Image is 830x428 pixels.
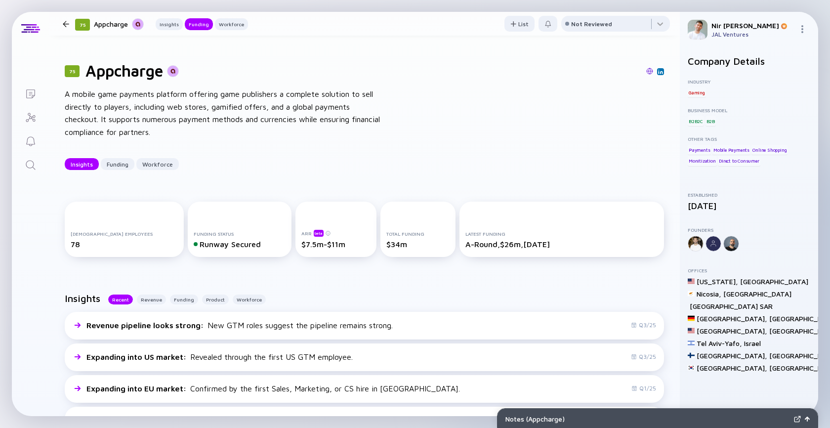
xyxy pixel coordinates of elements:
[794,416,801,423] img: Expand Notes
[170,295,198,304] button: Funding
[718,156,760,166] div: Direct to Consumer
[136,158,179,170] button: Workforce
[688,87,706,97] div: Gaming
[571,20,612,28] div: Not Reviewed
[705,116,716,126] div: B2B
[798,25,806,33] img: Menu
[386,240,450,249] div: $34m
[688,145,711,155] div: Payments
[697,364,767,372] div: [GEOGRAPHIC_DATA] ,
[75,19,90,31] div: 75
[504,16,535,32] button: List
[86,416,387,425] div: The company’s scale and structure fit B-Round expectations.
[697,277,738,286] div: [US_STATE] ,
[136,157,179,172] div: Workforce
[156,19,183,29] div: Insights
[86,384,188,393] span: Expanding into EU market :
[386,231,450,237] div: Total Funding
[12,128,49,152] a: Reminders
[697,327,767,335] div: [GEOGRAPHIC_DATA] ,
[301,240,371,249] div: $7.5m-$11m
[202,295,229,304] button: Product
[465,240,659,249] div: A-Round, $26m, [DATE]
[688,156,717,166] div: Monitization
[805,417,810,422] img: Open Notes
[108,295,133,304] button: Recent
[631,321,656,329] div: Q3/25
[65,65,80,77] div: 75
[711,31,794,38] div: JAL Ventures
[688,327,695,334] img: United States Flag
[690,302,773,310] div: [GEOGRAPHIC_DATA] SAR
[688,79,810,85] div: Industry
[94,18,144,30] div: Appcharge
[712,145,750,155] div: Mobile Payments
[65,157,99,172] div: Insights
[688,136,810,142] div: Other Tags
[688,364,695,371] img: South Korea Flag
[723,290,791,298] div: [GEOGRAPHIC_DATA]
[688,107,810,113] div: Business Model
[65,158,99,170] button: Insights
[86,384,460,393] div: Confirmed by the first Sales, Marketing, or CS hire in [GEOGRAPHIC_DATA].
[12,152,49,176] a: Search
[688,192,810,198] div: Established
[688,352,695,359] img: Finland Flag
[505,415,790,423] div: Notes ( Appcharge )
[71,231,178,237] div: [DEMOGRAPHIC_DATA] Employees
[86,321,393,330] div: New GTM roles suggest the pipeline remains strong.
[215,18,248,30] button: Workforce
[65,293,100,304] h2: Insights
[658,69,663,74] img: Appcharge Linkedin Page
[86,352,188,361] span: Expanding into US market :
[688,267,810,273] div: Offices
[86,352,353,361] div: Revealed through the first US GTM employee.
[12,81,49,105] a: Lists
[688,201,810,211] div: [DATE]
[697,314,767,323] div: [GEOGRAPHIC_DATA] ,
[215,19,248,29] div: Workforce
[12,105,49,128] a: Investor Map
[137,295,166,304] button: Revenue
[101,158,134,170] button: Funding
[646,68,653,75] img: Appcharge Website
[697,290,721,298] div: Nicosia ,
[194,240,286,249] div: Runway Secured
[85,61,163,80] h1: Appcharge
[631,385,656,392] div: Q1/25
[194,231,286,237] div: Funding Status
[71,240,178,249] div: 78
[744,339,761,347] div: Israel
[751,145,788,155] div: Online Shopping
[301,229,371,237] div: ARR
[101,157,134,172] div: Funding
[314,230,324,237] div: beta
[688,340,695,346] img: Israel Flag
[185,18,213,30] button: Funding
[65,88,381,138] div: A mobile game payments platform offering game publishers a complete solution to sell directly to ...
[688,290,695,297] img: Cyprus Flag
[688,20,707,40] img: Nir Profile Picture
[465,231,659,237] div: Latest Funding
[688,116,704,126] div: B2B2C
[688,315,695,322] img: Germany Flag
[740,277,808,286] div: [GEOGRAPHIC_DATA]
[688,55,810,67] h2: Company Details
[86,321,206,330] span: Revenue pipeline looks strong :
[688,227,810,233] div: Founders
[185,19,213,29] div: Funding
[697,351,767,360] div: [GEOGRAPHIC_DATA] ,
[631,353,656,360] div: Q3/25
[688,278,695,285] img: United States Flag
[697,339,742,347] div: Tel Aviv-Yafo ,
[86,416,167,425] span: Ready for B-Round? :
[156,18,183,30] button: Insights
[233,295,266,304] button: Workforce
[711,21,794,30] div: Nir [PERSON_NAME]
